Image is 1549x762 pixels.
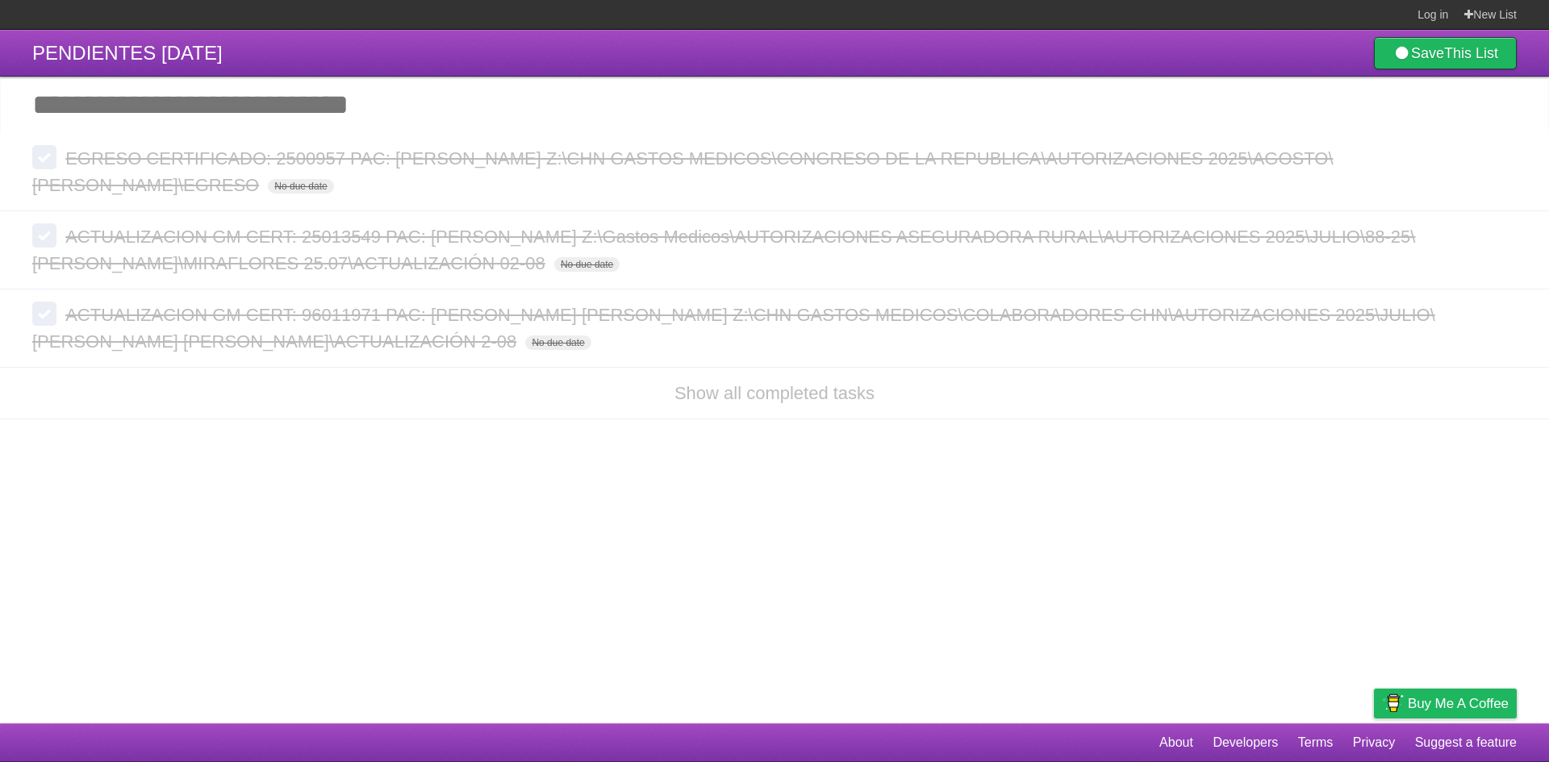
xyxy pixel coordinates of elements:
label: Done [32,145,56,169]
span: No due date [268,179,333,194]
span: PENDIENTES [DATE] [32,42,223,64]
a: Developers [1213,727,1278,758]
span: EGRESO CERTIFICADO: 2500957 PAC: [PERSON_NAME] Z:\CHN GASTOS MEDICOS\CONGRESO DE LA REPUBLICA\AUT... [32,148,1334,195]
a: Suggest a feature [1415,727,1517,758]
a: Privacy [1353,727,1395,758]
label: Done [32,223,56,248]
span: Buy me a coffee [1408,689,1509,718]
span: ACTUALIZACION GM CERT: 25013549 PAC: [PERSON_NAME] Z:\Gastos Medicos\AUTORIZACIONES ASEGURADORA R... [32,227,1415,273]
a: Show all completed tasks [674,383,875,403]
span: No due date [525,335,591,350]
a: Buy me a coffee [1374,689,1517,718]
a: SaveThis List [1374,37,1517,69]
label: Done [32,302,56,326]
b: This List [1444,45,1498,61]
img: Buy me a coffee [1382,689,1404,717]
a: Terms [1298,727,1334,758]
span: ACTUALIZACION GM CERT: 96011971 PAC: [PERSON_NAME] [PERSON_NAME] Z:\CHN GASTOS MEDICOS\COLABORADO... [32,305,1435,352]
span: No due date [554,257,620,272]
a: About [1159,727,1193,758]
